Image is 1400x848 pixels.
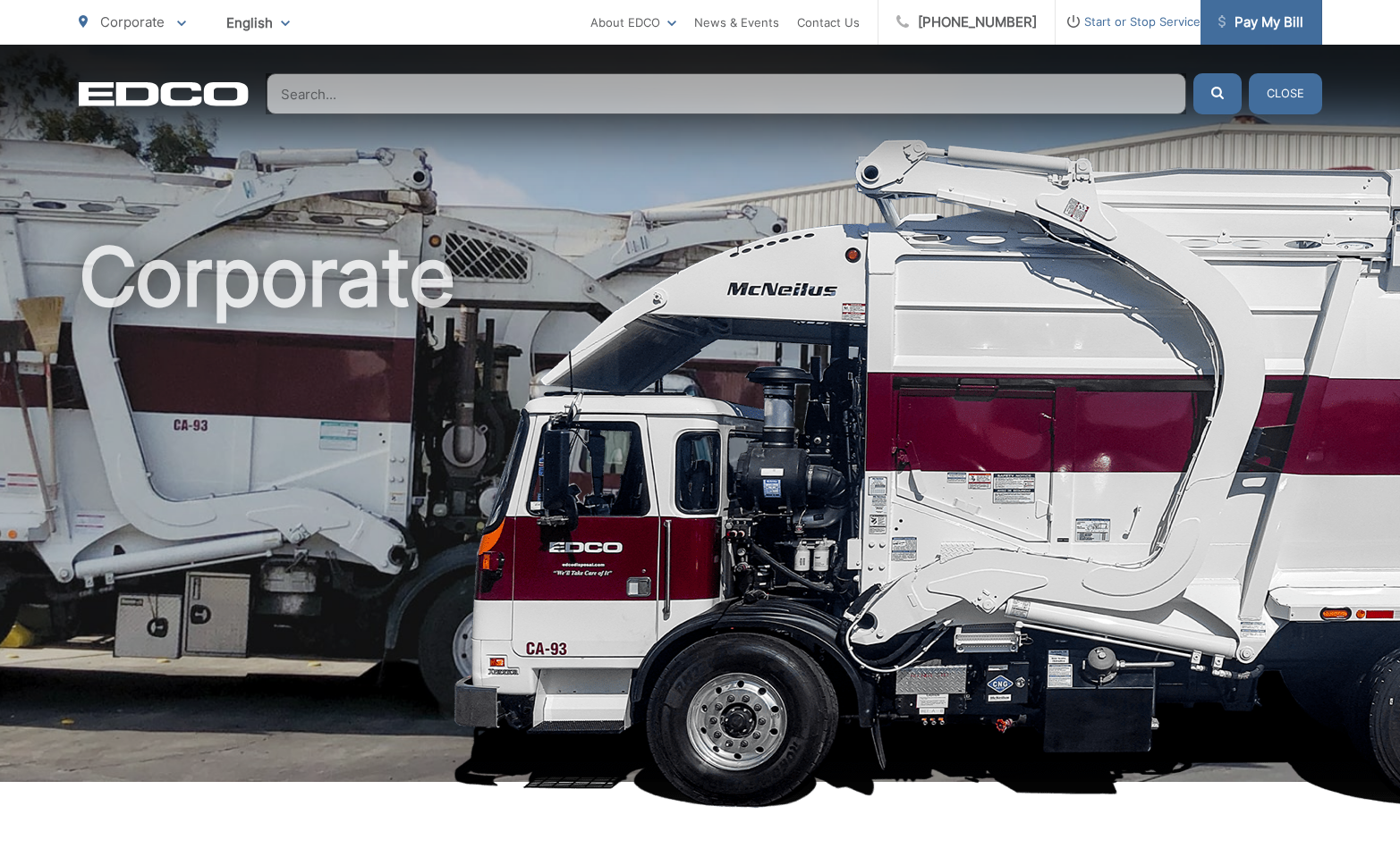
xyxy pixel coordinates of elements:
button: Submit the search query. [1193,73,1242,114]
a: News & Events [694,12,779,33]
span: Pay My Bill [1218,12,1303,33]
button: Close [1249,73,1322,114]
a: EDCD logo. Return to the homepage. [79,81,249,106]
input: Search [267,73,1186,114]
span: English [213,7,303,38]
h1: Corporate [79,232,1322,798]
a: About EDCO [590,12,676,33]
a: Contact Us [797,12,860,33]
span: Corporate [100,13,165,30]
